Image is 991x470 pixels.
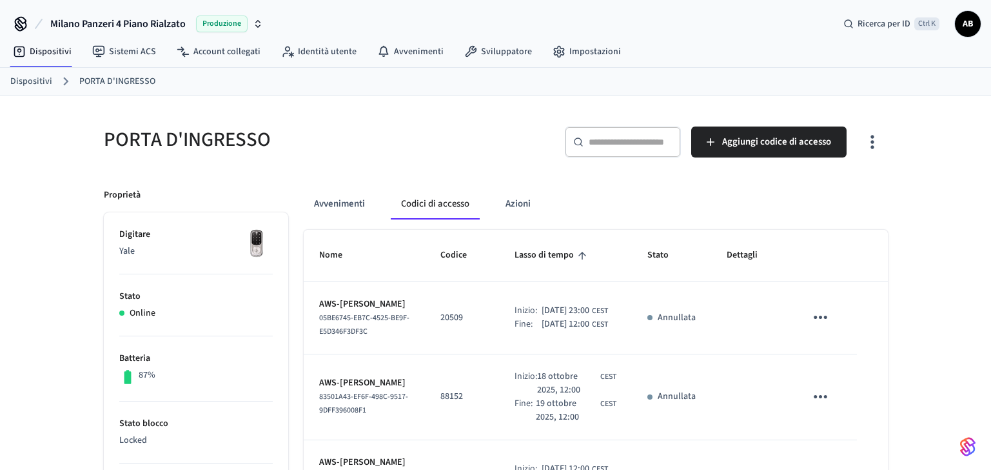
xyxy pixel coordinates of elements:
[600,371,616,383] span: CEST
[658,311,696,325] p: Annullata
[319,312,409,337] span: 05BE6745-EB7C-4525-BE9F-E5D346F3DF3C
[119,228,273,241] p: Digitare
[691,127,847,158] button: Aggiungi codice di accesso
[536,397,598,424] span: 19 ottobre 2025, 12:00
[537,370,616,397] div: Europe/Rome
[104,127,488,153] h5: PORTA D'INGRESSO
[592,319,608,331] span: CEST
[440,245,467,265] font: Codice
[542,304,589,318] span: [DATE] 23:00
[391,189,480,220] button: Codici di accesso
[139,369,155,382] p: 87%
[304,189,375,220] button: Avvenimenti
[647,245,669,265] font: Stato
[914,17,939,30] span: Ctrl K
[319,376,410,390] p: AWS-[PERSON_NAME]
[119,434,273,447] p: Locked
[495,189,542,220] button: Azioni
[537,370,598,397] span: 18 ottobre 2025, 12:00
[193,45,260,58] font: Account collegati
[481,45,532,58] font: Sviluppatore
[119,417,273,431] p: Stato blocco
[319,391,408,416] span: 83501A43-EF6F-498C-9517-9DFF396008F1
[82,40,166,63] a: Sistemi ACS
[119,245,273,258] p: Yale
[119,290,273,303] p: Stato
[130,307,155,320] p: Online
[109,45,156,58] font: Sistemi ACS
[515,245,591,265] span: Lasso di tempo
[658,390,696,404] p: Annullata
[79,75,155,88] a: PORTA D'INGRESSO
[298,45,357,58] font: Identità utente
[454,40,542,63] a: Sviluppatore
[319,245,342,265] font: Nome
[319,245,359,265] span: Nome
[440,245,484,265] span: Codice
[166,40,271,63] a: Account collegati
[542,318,589,331] span: [DATE] 12:00
[955,11,981,37] button: AB
[592,305,608,317] span: CEST
[440,311,484,325] p: 20509
[196,15,248,32] span: Produzione
[960,436,976,457] img: SeamLogoGradient.69752ec5.svg
[956,12,979,36] span: AB
[515,304,542,318] div: Inizio:
[240,228,273,260] img: Serratura intelligente Wi-Fi con touchscreen Yale Assure, nichel satinato, anteriore
[858,17,910,30] span: Ricerca per ID
[30,45,72,58] font: Dispositivi
[722,134,831,150] span: Aggiungi codice di accesso
[515,370,537,397] div: Inizio:
[440,390,484,404] p: 88152
[542,304,608,318] div: Europe/Rome
[3,40,82,63] a: Dispositivi
[119,352,273,365] p: Batteria
[271,40,367,63] a: Identità utente
[833,12,950,36] div: Ricerca per IDCtrl K
[647,245,685,265] span: Stato
[542,318,608,331] div: Europe/Rome
[515,318,542,331] div: Fine:
[569,45,621,58] font: Impostazioni
[542,40,631,63] a: Impostazioni
[367,40,454,63] a: Avvenimenti
[727,245,758,265] font: Dettagli
[600,398,616,410] span: CEST
[104,189,141,202] p: Proprietà
[319,456,410,469] p: AWS-[PERSON_NAME]
[394,45,444,58] font: Avvenimenti
[10,75,52,88] a: Dispositivi
[536,397,617,424] div: Europe/Rome
[50,16,186,32] span: Milano Panzeri 4 Piano Rialzato
[515,397,536,424] div: Fine:
[304,189,888,220] div: Esempio di formica
[727,245,774,265] span: Dettagli
[515,245,574,265] font: Lasso di tempo
[319,298,410,311] p: AWS-[PERSON_NAME]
